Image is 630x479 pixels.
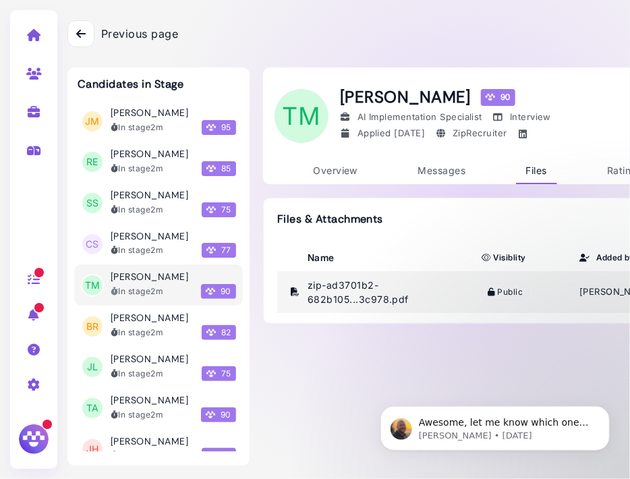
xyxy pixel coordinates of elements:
span: 75 [202,202,236,217]
time: 2025-06-30T14:17:11.352Z [150,163,163,173]
div: zip-ad3701b2-682b105...3c978.pdf [308,278,471,306]
h3: [PERSON_NAME] [111,436,188,447]
span: BR [82,316,103,337]
img: Megan Score [206,369,216,378]
img: Megan Score [206,451,216,460]
span: TA [82,398,103,418]
img: Megan Score [206,287,215,296]
div: In stage [111,327,163,339]
img: Megan Score [206,246,216,255]
span: Files [526,165,547,176]
h3: [PERSON_NAME] [111,312,188,324]
h3: [PERSON_NAME] [111,271,188,283]
time: 2025-06-05T13:27:58.282Z [150,450,163,460]
a: Messages [407,158,476,184]
img: Megan Score [206,328,216,337]
div: In stage [111,244,163,256]
a: Overview [303,158,368,184]
span: 92 [202,448,236,463]
div: Name [308,250,471,264]
a: Files [516,158,557,184]
span: CS [82,234,103,254]
time: 2025-06-30T14:22:09.751Z [150,122,163,132]
img: Megan Score [486,92,495,102]
span: JH [82,439,103,459]
h3: [PERSON_NAME] [111,231,188,242]
div: In stage [111,163,163,175]
span: Overview [313,165,357,176]
h3: Files & Attachments [277,213,383,225]
span: SS [82,193,103,213]
time: 2025-06-09T13:02:14.180Z [150,410,163,420]
img: Megan Score [206,164,216,173]
div: In stage [111,449,163,461]
span: 95 [202,120,236,135]
div: ZipRecruiter [435,127,507,141]
span: 75 [202,366,236,381]
div: Applied [340,127,425,141]
h3: [PERSON_NAME] [111,190,188,201]
span: 77 [202,243,236,258]
h3: [PERSON_NAME] [111,148,188,160]
span: 85 [202,161,236,176]
iframe: Intercom notifications message [360,378,630,472]
span: 90 [201,284,236,299]
div: AI Implementation Specialist [340,111,482,124]
span: JL [82,357,103,377]
h3: Candidates in Stage [78,78,183,90]
time: 2025-06-30T14:15:50.525Z [150,204,163,215]
h1: [PERSON_NAME] [340,88,551,107]
time: 2025-06-10T09:23:10.790Z [150,286,163,296]
div: Visiblity [482,252,569,264]
h3: [PERSON_NAME] [111,395,188,406]
h3: [PERSON_NAME] [111,354,188,365]
span: JM [82,111,103,132]
div: In stage [111,368,163,380]
span: RE [82,152,103,172]
time: 2025-06-10T09:20:48.866Z [150,327,163,337]
div: 90 [481,89,515,105]
span: TM [82,275,103,295]
img: Megan Score [206,410,215,420]
span: Public [482,283,529,300]
img: Megan Score [206,205,216,215]
time: Jun 09, 2025 [395,128,426,138]
div: In stage [111,204,163,216]
a: https://linkedin.com/in/trazonmitchell [517,127,533,141]
span: Messages [418,165,465,176]
time: 2025-06-10T09:35:30.762Z [150,245,163,255]
img: Megan Score [206,123,216,132]
img: Megan [17,422,51,456]
span: Previous page [101,26,178,42]
div: In stage [111,285,163,298]
span: 82 [202,325,236,340]
a: Previous page [67,20,178,47]
time: 2025-06-09T13:06:15.089Z [150,368,163,378]
span: 90 [201,407,236,422]
div: Interview [492,111,551,124]
h3: [PERSON_NAME] [111,107,188,119]
span: TM [275,89,328,143]
div: In stage [111,121,163,134]
div: In stage [111,409,163,421]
